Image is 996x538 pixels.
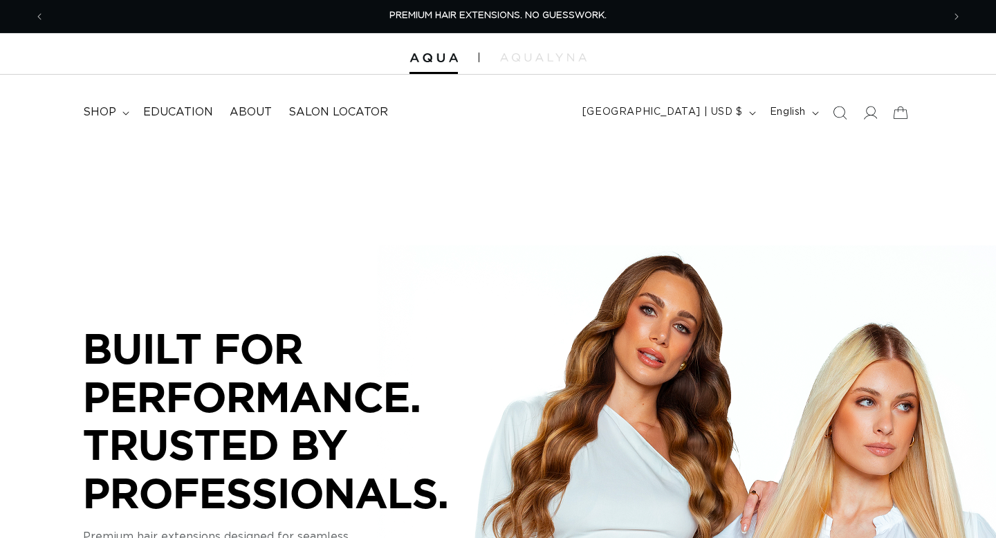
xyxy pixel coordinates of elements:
[582,105,743,120] span: [GEOGRAPHIC_DATA] | USD $
[230,105,272,120] span: About
[280,97,396,128] a: Salon Locator
[135,97,221,128] a: Education
[221,97,280,128] a: About
[500,53,587,62] img: aqualyna.com
[409,53,458,63] img: Aqua Hair Extensions
[389,11,607,20] span: PREMIUM HAIR EXTENSIONS. NO GUESSWORK.
[574,100,762,126] button: [GEOGRAPHIC_DATA] | USD $
[75,97,135,128] summary: shop
[770,105,806,120] span: English
[83,324,498,517] p: BUILT FOR PERFORMANCE. TRUSTED BY PROFESSIONALS.
[941,3,972,30] button: Next announcement
[288,105,388,120] span: Salon Locator
[83,105,116,120] span: shop
[762,100,824,126] button: English
[24,3,55,30] button: Previous announcement
[143,105,213,120] span: Education
[824,98,855,128] summary: Search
